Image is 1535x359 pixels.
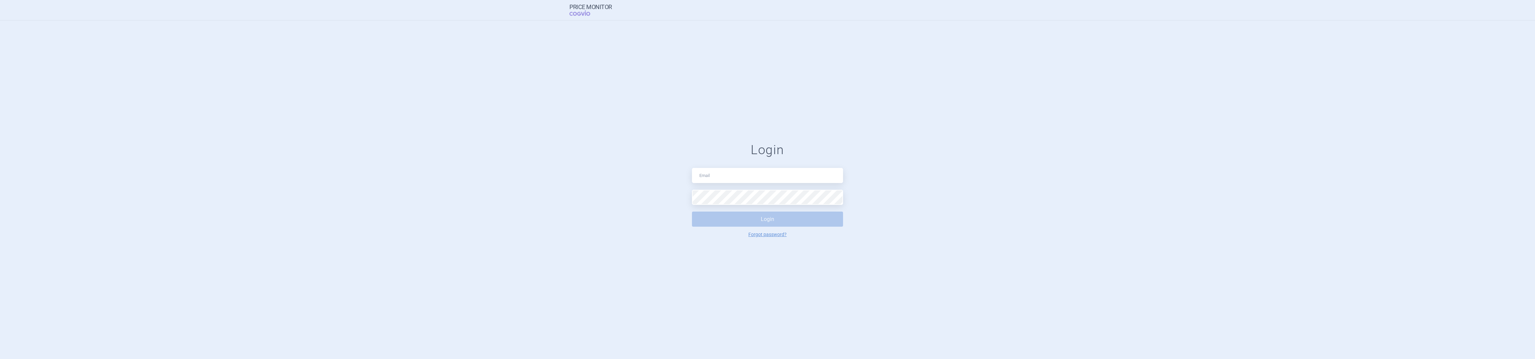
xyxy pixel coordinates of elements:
[569,4,612,10] strong: Price Monitor
[748,232,787,237] a: Forgot password?
[692,212,843,227] button: Login
[692,168,843,183] input: Email
[692,142,843,158] h1: Login
[569,10,600,16] span: COGVIO
[569,4,612,16] a: Price MonitorCOGVIO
